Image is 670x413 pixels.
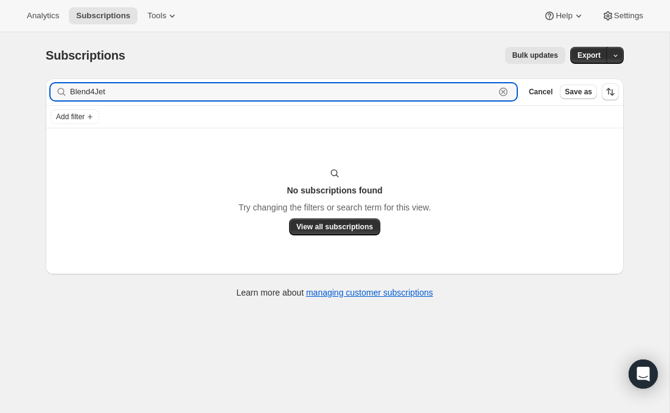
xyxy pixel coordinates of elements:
[76,11,130,21] span: Subscriptions
[237,286,433,299] p: Learn more about
[524,85,557,99] button: Cancel
[27,11,59,21] span: Analytics
[556,11,572,21] span: Help
[497,86,509,98] button: Clear
[19,7,66,24] button: Analytics
[512,50,558,60] span: Bulk updates
[629,359,658,389] div: Open Intercom Messenger
[570,47,608,64] button: Export
[602,83,619,100] button: Sort the results
[70,83,495,100] input: Filter subscribers
[140,7,186,24] button: Tools
[595,7,651,24] button: Settings
[536,7,591,24] button: Help
[560,85,597,99] button: Save as
[239,201,431,213] p: Try changing the filters or search term for this view.
[614,11,643,21] span: Settings
[578,50,601,60] span: Export
[289,218,380,235] button: View all subscriptions
[51,109,99,124] button: Add filter
[505,47,565,64] button: Bulk updates
[69,7,138,24] button: Subscriptions
[46,49,125,62] span: Subscriptions
[147,11,166,21] span: Tools
[306,288,433,297] a: managing customer subscriptions
[287,184,382,196] h3: No subscriptions found
[529,87,553,97] span: Cancel
[56,112,85,122] span: Add filter
[565,87,592,97] span: Save as
[296,222,373,232] span: View all subscriptions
